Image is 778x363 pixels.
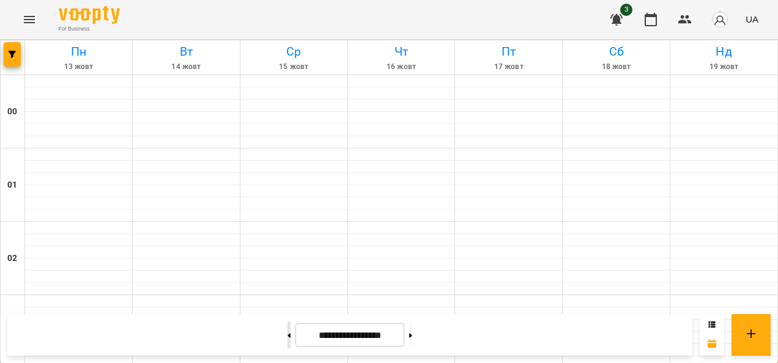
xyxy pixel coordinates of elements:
h6: 19 жовт [672,61,776,73]
h6: Сб [565,42,668,61]
img: avatar_s.png [711,11,728,28]
button: UA [741,8,763,31]
h6: 01 [7,178,17,192]
span: For Business [59,25,120,33]
h6: 14 жовт [135,61,238,73]
h6: 17 жовт [457,61,560,73]
h6: 13 жовт [27,61,130,73]
h6: Вт [135,42,238,61]
span: 3 [620,4,632,16]
h6: 16 жовт [350,61,453,73]
button: Menu [15,5,44,34]
img: Voopty Logo [59,6,120,24]
h6: Чт [350,42,453,61]
h6: Нд [672,42,776,61]
h6: 18 жовт [565,61,668,73]
h6: Ср [242,42,346,61]
h6: Пт [457,42,560,61]
h6: 00 [7,105,17,119]
h6: 15 жовт [242,61,346,73]
h6: 02 [7,252,17,265]
h6: Пн [27,42,130,61]
span: UA [746,13,758,26]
